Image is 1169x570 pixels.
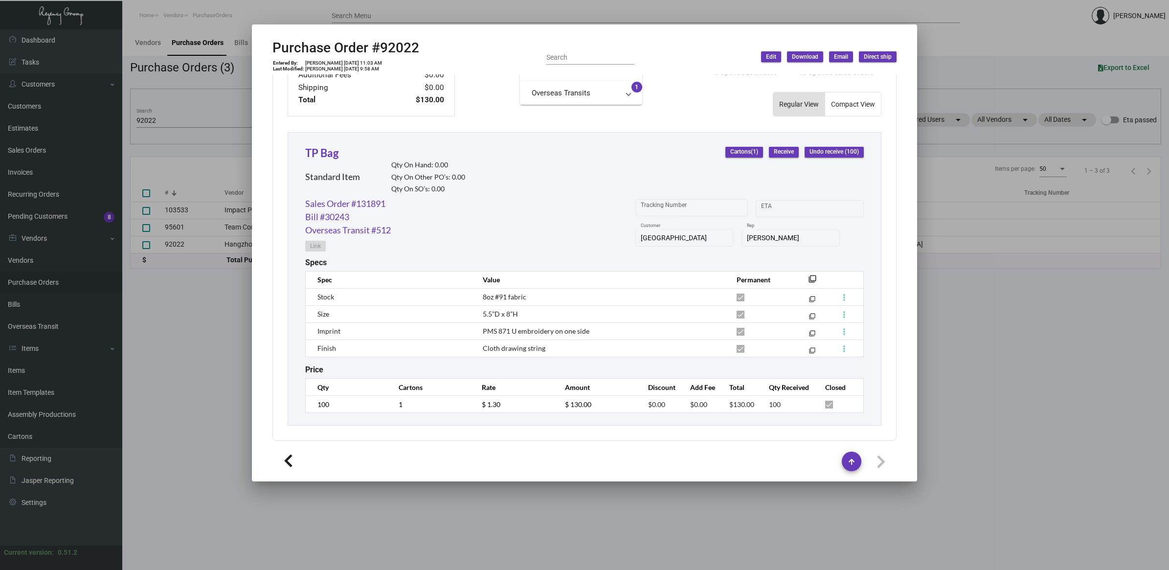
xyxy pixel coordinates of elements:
[306,379,389,396] th: Qty
[787,51,823,62] button: Download
[792,53,818,61] span: Download
[769,400,781,409] span: 100
[305,172,360,182] h2: Standard Item
[305,146,338,160] a: TP Bag
[305,66,382,72] td: [PERSON_NAME] [DATE] 9:58 AM
[532,88,619,99] mat-panel-title: Overseas Transits
[305,224,391,237] a: Overseas Transit #512
[859,51,897,62] button: Direct ship
[317,327,340,335] span: Imprint
[719,379,759,396] th: Total
[305,197,385,210] a: Sales Order #131891
[766,53,776,61] span: Edit
[305,210,349,224] a: Bill #30243
[774,148,794,156] span: Receive
[298,82,393,94] td: Shipping
[473,271,727,288] th: Value
[825,92,881,116] button: Compact View
[391,161,465,169] h2: Qty On Hand: 0.00
[305,241,326,251] button: Link
[317,293,334,301] span: Stock
[272,40,419,56] h2: Purchase Order #92022
[805,147,864,158] button: Undo receive (100)
[389,379,472,396] th: Cartons
[305,365,323,374] h2: Price
[393,69,445,81] td: $0.00
[829,51,853,62] button: Email
[809,278,816,286] mat-icon: filter_none
[715,68,777,76] span: 0 Opened Estimates
[809,349,815,356] mat-icon: filter_none
[306,271,473,288] th: Spec
[680,379,719,396] th: Add Fee
[272,60,305,66] td: Entered By:
[520,81,642,105] mat-expansion-panel-header: Overseas Transits
[761,205,791,212] input: Start date
[727,271,794,288] th: Permanent
[809,315,815,321] mat-icon: filter_none
[648,400,665,409] span: $0.00
[4,547,54,558] div: Current version:
[393,94,445,106] td: $130.00
[815,379,863,396] th: Closed
[393,82,445,94] td: $0.00
[58,547,77,558] div: 0.51.2
[809,298,815,304] mat-icon: filter_none
[761,51,781,62] button: Edit
[799,68,874,76] span: 18 Opened Sales Orders
[555,379,638,396] th: Amount
[773,92,825,116] button: Regular View
[809,332,815,339] mat-icon: filter_none
[391,173,465,182] h2: Qty On Other PO’s: 0.00
[800,205,847,212] input: End date
[483,327,589,335] span: PMS 871 U embroidery on one side
[317,344,336,352] span: Finish
[483,293,526,301] span: 8oz #91 fabric
[298,94,393,106] td: Total
[759,379,816,396] th: Qty Received
[638,379,680,396] th: Discount
[864,53,892,61] span: Direct ship
[809,148,859,156] span: Undo receive (100)
[730,148,758,156] span: Cartons
[483,344,545,352] span: Cloth drawing string
[298,69,393,81] td: Additional Fees
[310,242,321,251] span: Link
[305,60,382,66] td: [PERSON_NAME] [DATE] 11:03 AM
[690,400,707,409] span: $0.00
[751,149,758,156] span: (1)
[834,53,848,61] span: Email
[769,147,799,158] button: Receive
[725,147,763,158] button: Cartons(1)
[391,185,465,193] h2: Qty On SO’s: 0.00
[729,400,754,409] span: $130.00
[317,310,329,318] span: Size
[472,379,555,396] th: Rate
[483,310,518,318] span: 5.5”D x 8”H
[272,66,305,72] td: Last Modified:
[305,258,327,267] h2: Specs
